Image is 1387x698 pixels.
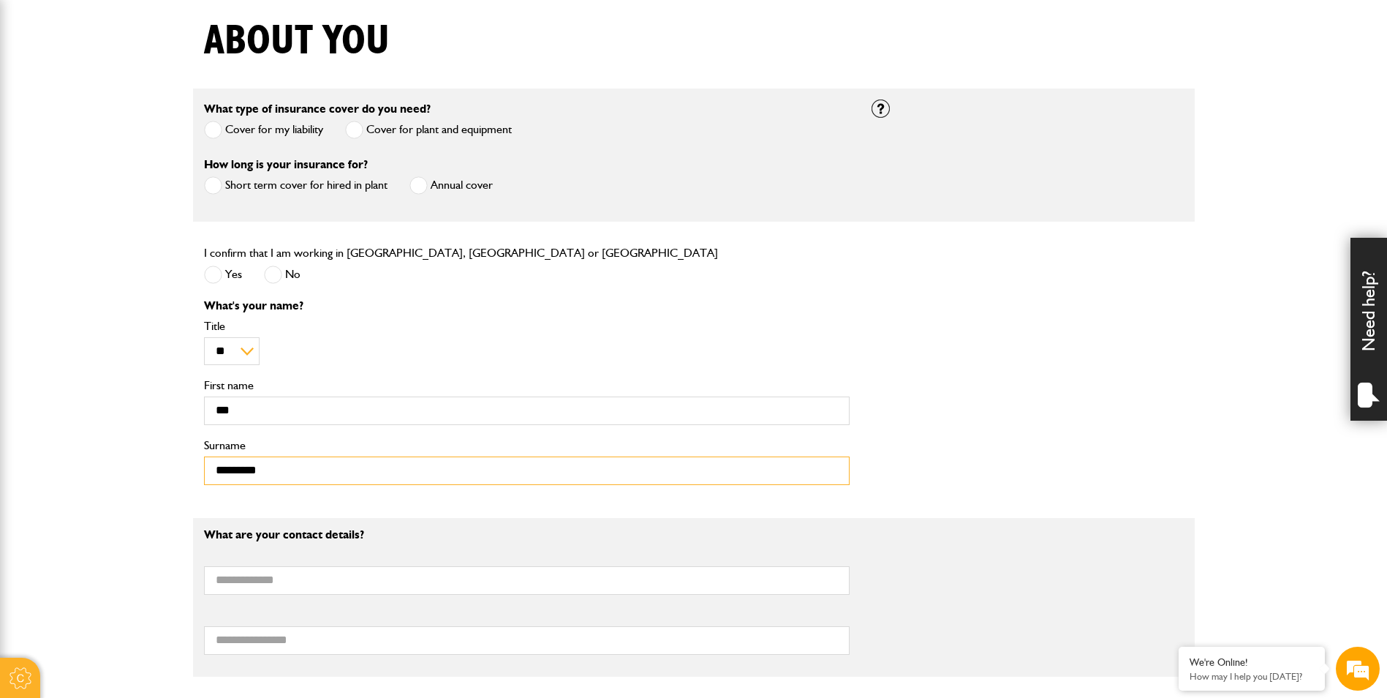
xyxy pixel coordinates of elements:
label: Annual cover [409,176,493,195]
label: I confirm that I am working in [GEOGRAPHIC_DATA], [GEOGRAPHIC_DATA] or [GEOGRAPHIC_DATA] [204,247,718,259]
input: Enter your email address [19,179,267,211]
div: We're Online! [1190,656,1314,669]
em: Start Chat [199,451,265,470]
label: No [264,266,301,284]
textarea: Type your message and hit 'Enter' [19,265,267,438]
label: First name [204,380,850,391]
label: Yes [204,266,242,284]
div: Minimize live chat window [240,7,275,42]
label: Cover for my liability [204,121,323,139]
label: Surname [204,440,850,451]
img: d_20077148190_company_1631870298795_20077148190 [25,81,61,102]
h1: About you [204,17,390,66]
div: Need help? [1350,238,1387,421]
div: Chat with us now [76,82,246,101]
p: What are your contact details? [204,529,850,541]
input: Enter your last name [19,135,267,168]
label: What type of insurance cover do you need? [204,103,431,115]
label: Short term cover for hired in plant [204,176,388,195]
label: How long is your insurance for? [204,159,368,170]
label: Cover for plant and equipment [345,121,512,139]
p: What's your name? [204,300,850,312]
label: Title [204,320,850,332]
p: How may I help you today? [1190,671,1314,682]
input: Enter your phone number [19,222,267,254]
